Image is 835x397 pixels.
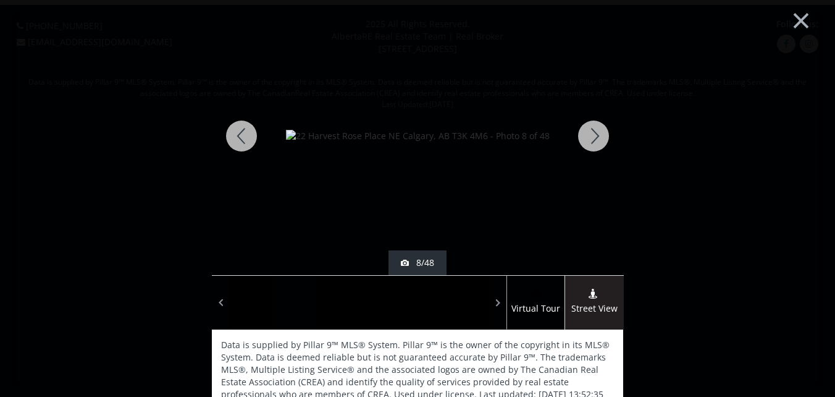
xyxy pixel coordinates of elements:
span: Virtual Tour [506,302,564,316]
a: virtual tour iconVirtual Tour [506,276,565,330]
img: virtual tour icon [529,289,542,299]
span: Street View [565,302,624,316]
img: 22 Harvest Rose Place NE Calgary, AB T3K 4M6 - Photo 8 of 48 [286,130,550,142]
div: 8/48 [401,257,434,269]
